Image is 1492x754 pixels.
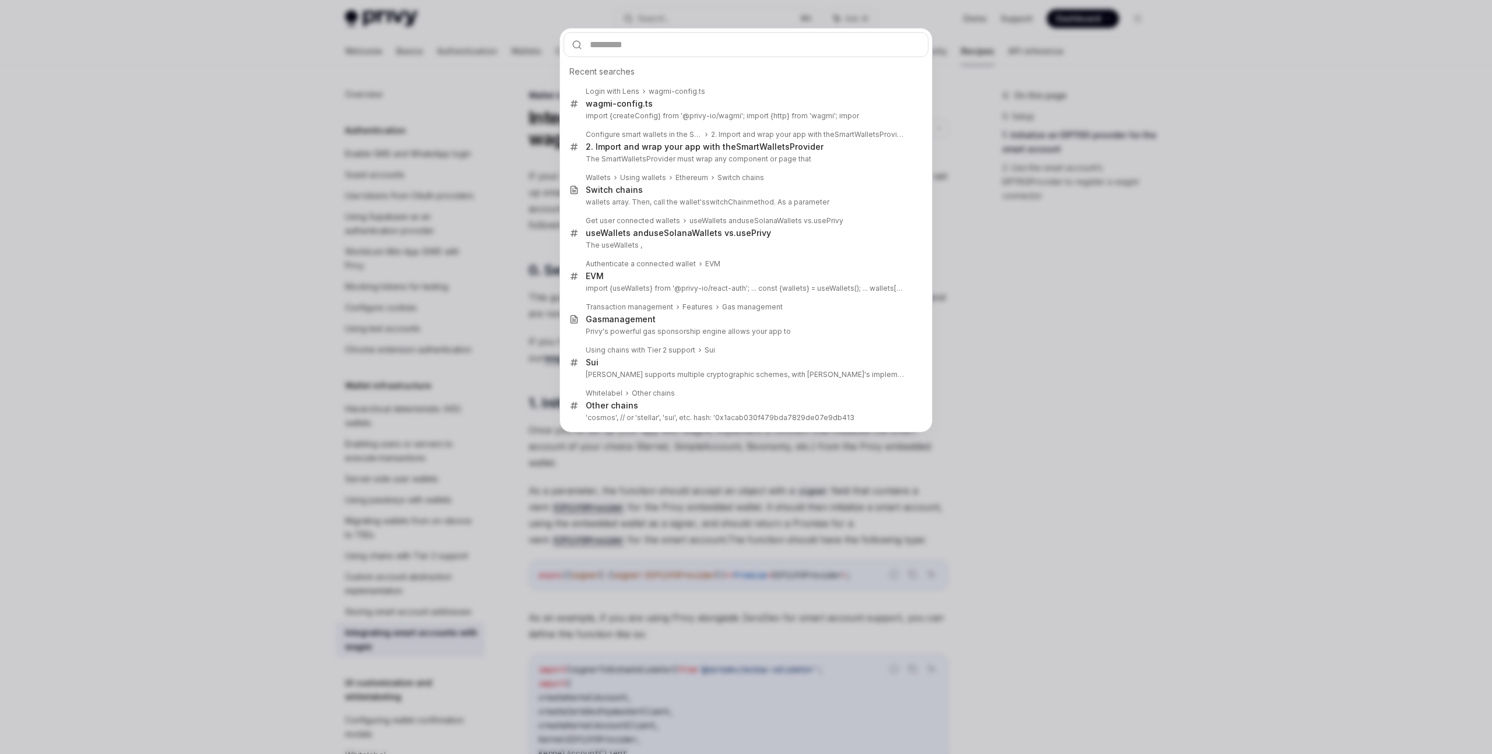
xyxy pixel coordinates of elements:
span: Recent searches [569,66,635,77]
div: Whitelabel [586,389,622,398]
div: Other chains [586,400,638,411]
div: wagmi-config.ts [586,98,653,109]
b: useSolanaWallets vs. [649,228,736,238]
b: useSolanaWallets vs. [741,216,814,225]
p: import {useWallets} from '@privy-io/react-auth'; ... const {wallets} = useWallets(); ... wallets[0]. [586,284,904,293]
div: Other chains [632,389,675,398]
div: Get user connected wallets [586,216,680,226]
div: Switch chains [586,185,643,195]
b: Sui [705,346,715,354]
p: wallets array. Then, call the wallet's method. As a parameter [586,198,904,207]
b: Sui [586,357,599,367]
div: Login with Lens [586,87,639,96]
p: import {createConfig} from ' '; import {http} from 'wagmi'; impor [586,111,904,121]
div: useWallets and usePrivy [689,216,843,226]
div: Configure smart wallets in the SDK [586,130,702,139]
div: Transaction management [586,302,673,312]
div: EVM [705,259,720,269]
div: Switch chains [717,173,764,182]
div: EVM [586,271,604,281]
b: sui [664,413,674,422]
b: SmartWallet [736,142,785,151]
b: @privy-io/wagmi [682,111,741,120]
div: 2. Import and wrap your app with the sProvider [586,142,824,152]
div: Using wallets [620,173,666,182]
p: [PERSON_NAME] supports multiple cryptographic schemes, with [PERSON_NAME]'s implementation utiliz... [586,370,904,379]
p: Privy's powerful gas sponsorship engine allows your app to [586,327,904,336]
p: The SmartWalletsProvider must wrap any component or page that [586,154,904,164]
div: useWallets and usePrivy [586,228,771,238]
div: Authenticate a connected wallet [586,259,696,269]
div: management [586,314,656,325]
p: 'cosmos', // or 'stellar', ' ', etc. hash: '0x1acab030f479bda7829de07e9db413 [586,413,904,422]
div: Gas management [722,302,783,312]
p: The useWallets , [586,241,904,250]
b: SmartWallet [835,130,875,139]
div: Using chains with Tier 2 support [586,346,695,355]
div: 2. Import and wrap your app with the sProvider [711,130,904,139]
b: Gas [586,314,602,324]
div: Wallets [586,173,611,182]
div: wagmi-config.ts [649,87,705,96]
div: Ethereum [675,173,708,182]
b: switchChain [706,198,747,206]
div: Features [682,302,713,312]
